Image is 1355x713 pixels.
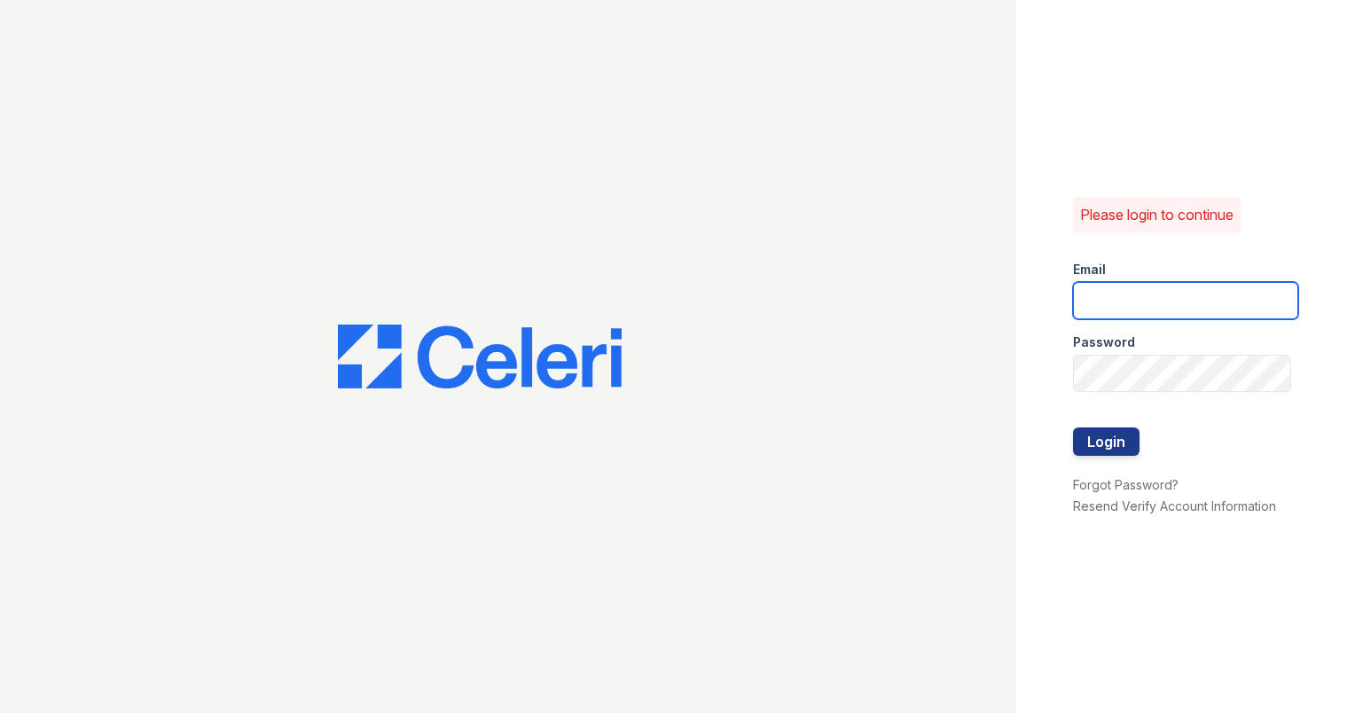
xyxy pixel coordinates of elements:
[1073,477,1179,492] a: Forgot Password?
[1073,498,1276,513] a: Resend Verify Account Information
[1073,333,1135,351] label: Password
[1080,204,1234,225] p: Please login to continue
[1073,427,1140,456] button: Login
[1073,261,1106,278] label: Email
[338,325,622,388] img: CE_Logo_Blue-a8612792a0a2168367f1c8372b55b34899dd931a85d93a1a3d3e32e68fde9ad4.png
